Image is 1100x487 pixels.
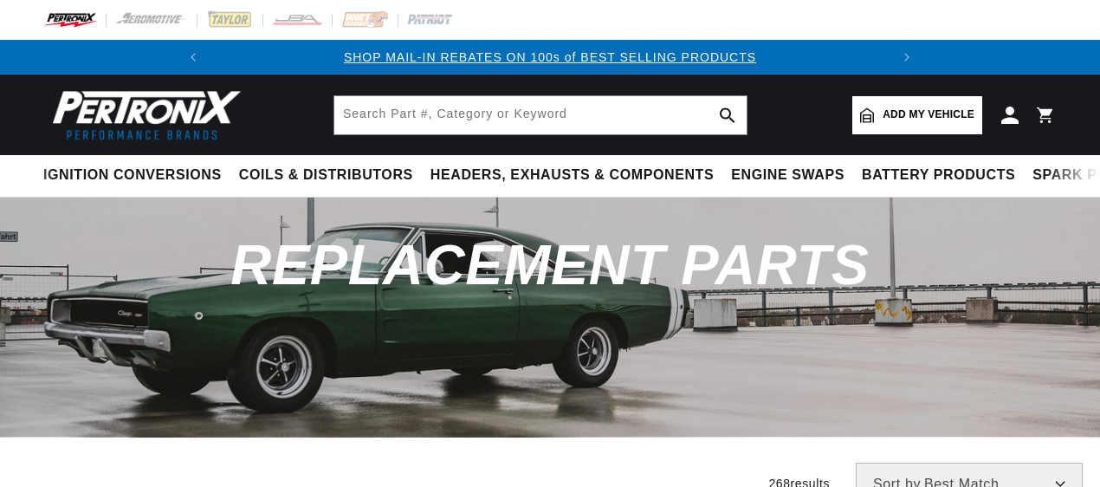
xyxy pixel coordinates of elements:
input: Search Part #, Category or Keyword [334,96,747,134]
span: Engine Swaps [731,166,844,185]
span: Battery Products [862,166,1015,185]
span: Ignition Conversions [43,166,222,185]
span: Add my vehicle [883,107,974,123]
span: Coils & Distributors [239,166,413,185]
a: SHOP MAIL-IN REBATES ON 100s of BEST SELLING PRODUCTS [344,50,756,64]
summary: Ignition Conversions [43,155,230,196]
span: Replacement Parts [230,233,869,296]
a: Add my vehicle [852,96,982,134]
button: Translation missing: en.sections.announcements.previous_announcement [176,40,210,75]
span: Headers, Exhausts & Components [430,166,714,185]
summary: Coils & Distributors [230,155,422,196]
button: Translation missing: en.sections.announcements.next_announcement [890,40,924,75]
summary: Engine Swaps [722,155,853,196]
summary: Battery Products [853,155,1024,196]
img: Pertronix [43,85,243,145]
summary: Headers, Exhausts & Components [422,155,722,196]
button: search button [709,96,747,134]
div: Announcement [210,48,890,67]
div: 1 of 2 [210,48,890,67]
